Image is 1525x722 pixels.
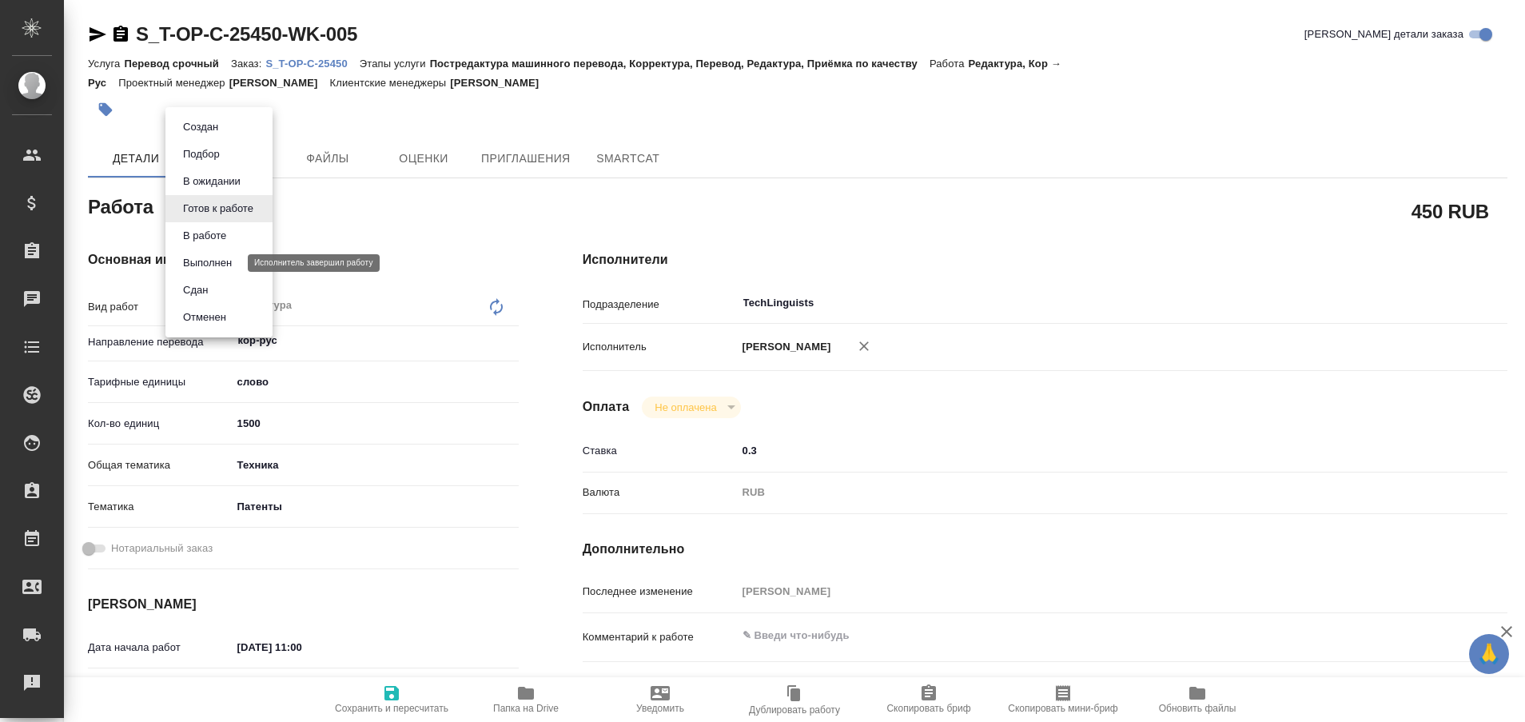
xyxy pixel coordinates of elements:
button: Подбор [178,146,225,163]
button: Готов к работе [178,200,258,217]
button: Выполнен [178,254,237,272]
button: В ожидании [178,173,245,190]
button: Отменен [178,309,231,326]
button: Сдан [178,281,213,299]
button: В работе [178,227,231,245]
button: Создан [178,118,223,136]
